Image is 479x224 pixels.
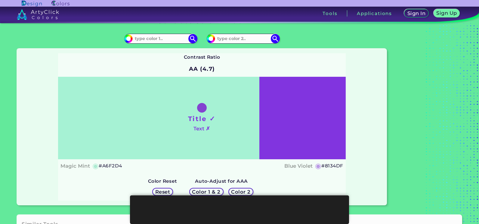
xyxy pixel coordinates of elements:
h4: Blue Violet [284,162,313,170]
h5: ◉ [92,162,99,170]
h5: Reset [156,189,169,194]
h4: Text ✗ [193,124,210,133]
h2: AA (4.7) [186,62,218,76]
h5: #8134DF [321,162,343,170]
h1: Title ✓ [188,114,216,123]
a: Sign In [405,9,428,17]
strong: Color Reset [148,178,177,184]
h5: Color 2 [232,189,250,194]
input: type color 2.. [215,35,271,43]
img: ArtyClick Design logo [22,1,42,6]
img: logo_artyclick_colors_white.svg [17,9,59,20]
h5: #A6F2D4 [99,162,122,170]
h5: Sign Up [437,11,456,15]
strong: Auto-Adjust for AAA [195,178,248,184]
h3: Tools [323,11,337,16]
input: type color 1.. [133,35,189,43]
h5: Color 1 & 2 [193,189,220,194]
h5: ◉ [315,162,322,170]
a: Sign Up [434,9,459,17]
h4: Magic Mint [60,162,90,170]
img: icon search [188,34,197,43]
iframe: Advertisement [389,15,465,208]
iframe: Advertisement [130,195,349,222]
h5: Sign In [408,11,425,16]
strong: Contrast Ratio [184,54,220,60]
img: icon search [271,34,280,43]
h3: Applications [357,11,392,16]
